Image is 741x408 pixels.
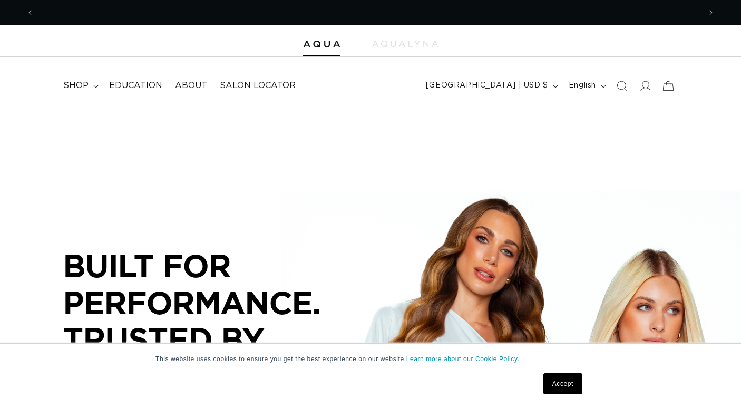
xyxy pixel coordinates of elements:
[699,3,723,23] button: Next announcement
[303,41,340,48] img: Aqua Hair Extensions
[57,74,103,98] summary: shop
[155,354,586,364] p: This website uses cookies to ensure you get the best experience on our website.
[426,80,548,91] span: [GEOGRAPHIC_DATA] | USD $
[420,76,562,96] button: [GEOGRAPHIC_DATA] | USD $
[372,41,438,47] img: aqualyna.com
[18,3,42,23] button: Previous announcement
[175,80,207,91] span: About
[220,80,296,91] span: Salon Locator
[569,80,596,91] span: English
[103,74,169,98] a: Education
[213,74,302,98] a: Salon Locator
[543,373,582,394] a: Accept
[63,80,89,91] span: shop
[109,80,162,91] span: Education
[562,76,610,96] button: English
[169,74,213,98] a: About
[610,74,633,98] summary: Search
[63,247,379,394] p: BUILT FOR PERFORMANCE. TRUSTED BY PROFESSIONALS.
[406,355,520,363] a: Learn more about our Cookie Policy.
